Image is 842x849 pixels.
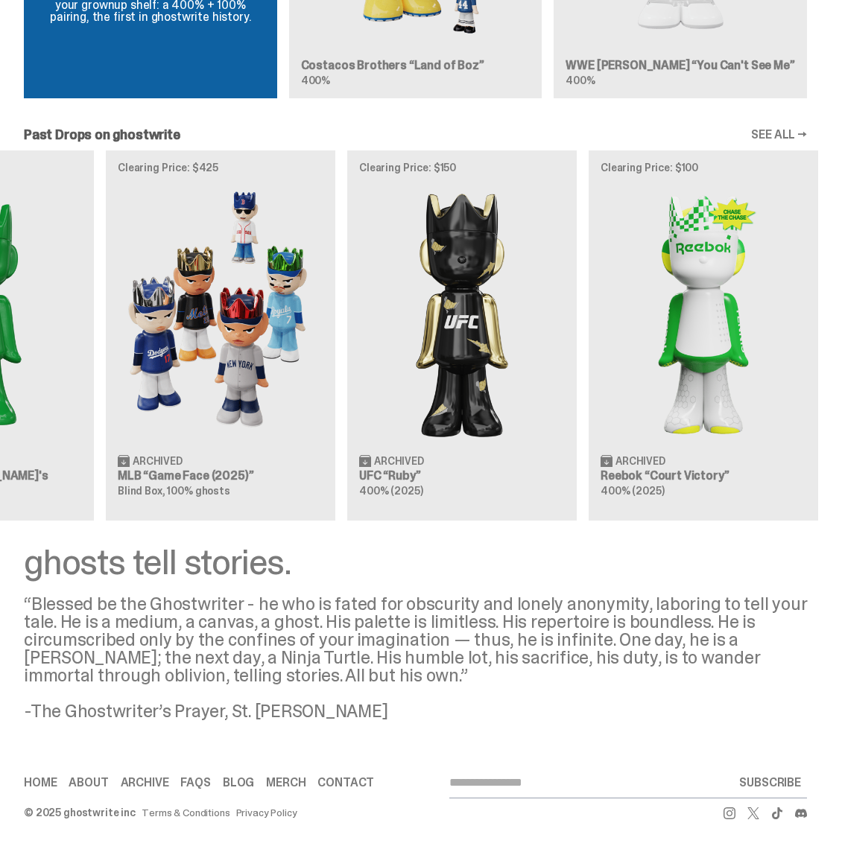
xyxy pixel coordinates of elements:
a: Clearing Price: $100 Court Victory Archived [589,150,818,520]
img: Game Face (2025) [118,185,323,442]
div: “Blessed be the Ghostwriter - he who is fated for obscurity and lonely anonymity, laboring to tel... [24,595,807,720]
p: Clearing Price: $150 [359,162,565,173]
a: Merch [266,777,306,789]
a: Archive [121,777,169,789]
span: Archived [615,456,665,466]
h2: Past Drops on ghostwrite [24,128,180,141]
h3: Reebok “Court Victory” [601,470,806,482]
a: SEE ALL → [751,129,807,141]
span: 400% (2025) [601,484,664,497]
a: FAQs [180,777,210,789]
a: Privacy Policy [236,807,297,818]
img: Ruby [359,185,565,442]
a: Home [24,777,57,789]
span: 100% ghosts [167,484,230,497]
a: Contact [317,777,374,789]
span: 400% [566,74,595,87]
h3: Costacos Brothers “Land of Boz” [301,60,531,71]
h3: WWE [PERSON_NAME] “You Can't See Me” [566,60,795,71]
a: Blog [223,777,254,789]
button: SUBSCRIBE [733,768,807,798]
a: Terms & Conditions [142,807,230,818]
div: © 2025 ghostwrite inc [24,807,136,818]
img: Court Victory [601,185,806,442]
a: Clearing Price: $425 Game Face (2025) Archived [106,150,335,520]
span: Archived [374,456,424,466]
span: Blind Box, [118,484,165,497]
span: Archived [133,456,183,466]
a: Clearing Price: $150 Ruby Archived [347,150,577,520]
span: 400% (2025) [359,484,422,497]
h3: MLB “Game Face (2025)” [118,470,323,482]
div: ghosts tell stories. [24,544,807,580]
a: About [69,777,108,789]
span: 400% [301,74,330,87]
h3: UFC “Ruby” [359,470,565,482]
p: Clearing Price: $425 [118,162,323,173]
p: Clearing Price: $100 [601,162,806,173]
